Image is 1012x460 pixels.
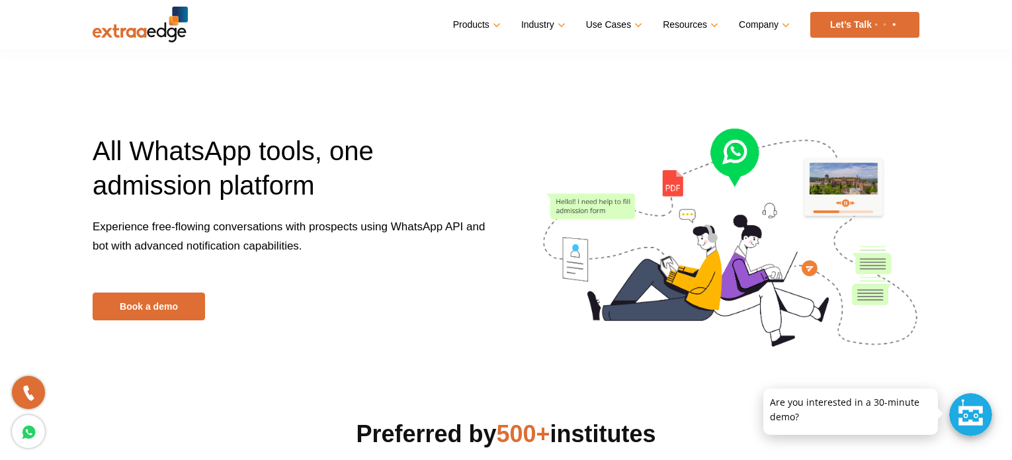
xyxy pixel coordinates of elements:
a: Resources [663,15,716,34]
a: Book a demo [93,293,205,320]
span: 500+ [497,420,550,447]
a: Products [453,15,498,34]
div: Chat [949,393,992,436]
a: Industry [521,15,563,34]
h2: Preferred by institutes [93,418,919,450]
span: Experience free-flowing conversations with prospects using WhatsApp API and bot with advanced not... [93,220,485,252]
img: whatsapp-communication [542,103,919,352]
a: Let’s Talk [810,12,919,38]
h1: All WhatsApp tools, one admission platform [93,134,496,217]
a: Use Cases [586,15,640,34]
a: Company [739,15,787,34]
